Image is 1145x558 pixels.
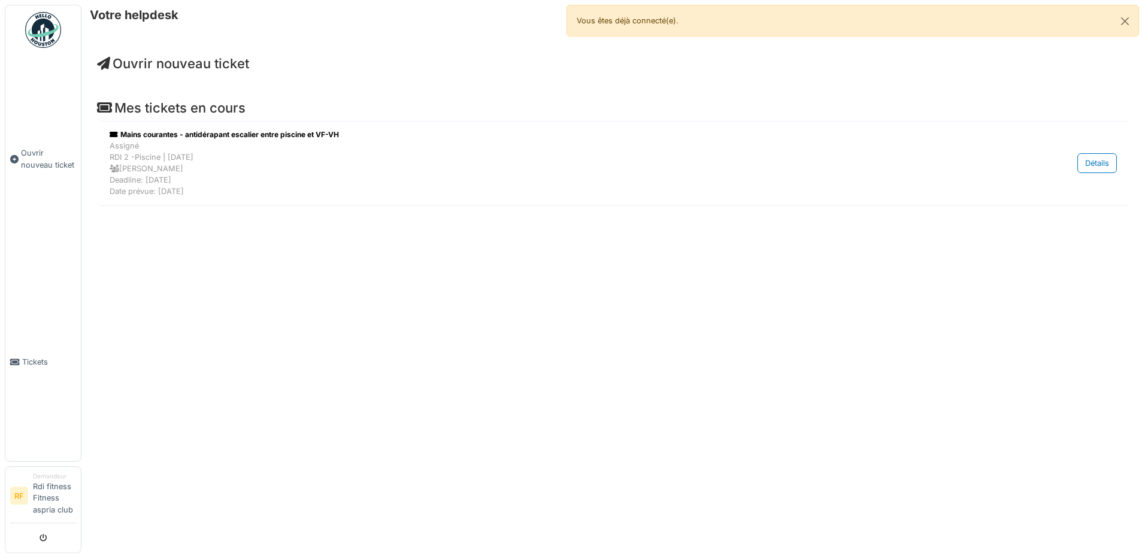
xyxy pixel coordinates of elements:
[97,100,1129,116] h4: Mes tickets en cours
[10,472,76,523] a: RF DemandeurRdi fitness Fitness aspria club
[110,140,970,198] div: Assigné RDI 2 -Piscine | [DATE] [PERSON_NAME] Deadline: [DATE] Date prévue: [DATE]
[5,54,81,263] a: Ouvrir nouveau ticket
[1077,153,1117,173] div: Détails
[33,472,76,481] div: Demandeur
[5,263,81,461] a: Tickets
[97,56,249,71] a: Ouvrir nouveau ticket
[21,147,76,170] span: Ouvrir nouveau ticket
[10,487,28,505] li: RF
[22,356,76,368] span: Tickets
[107,126,1120,201] a: Mains courantes - antidérapant escalier entre piscine et VF-VH AssignéRDI 2 -Piscine | [DATE] [PE...
[25,12,61,48] img: Badge_color-CXgf-gQk.svg
[90,8,178,22] h6: Votre helpdesk
[1111,5,1138,37] button: Close
[110,129,970,140] div: Mains courantes - antidérapant escalier entre piscine et VF-VH
[567,5,1139,37] div: Vous êtes déjà connecté(e).
[33,472,76,520] li: Rdi fitness Fitness aspria club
